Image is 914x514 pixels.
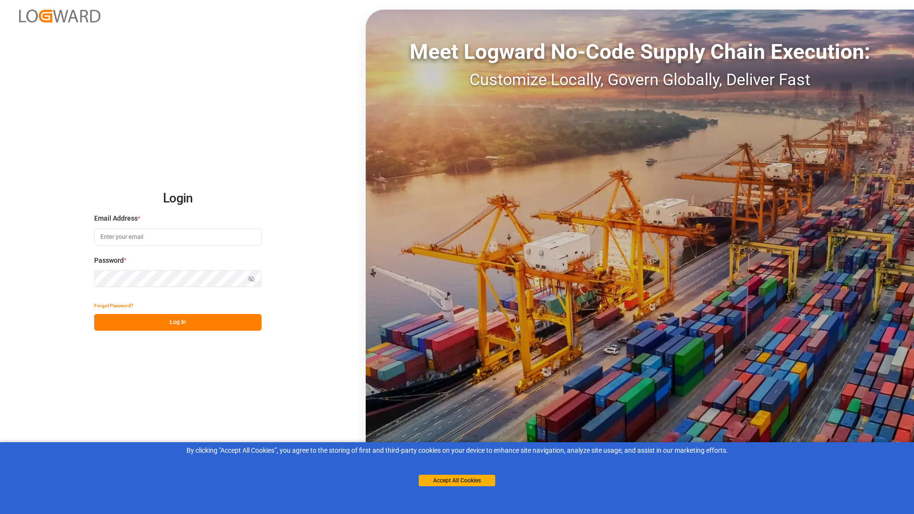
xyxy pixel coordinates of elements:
button: Log In [94,314,261,331]
input: Enter your email [94,229,261,246]
img: Logward_new_orange.png [19,10,100,22]
button: Forgot Password? [94,297,133,314]
h2: Login [94,183,261,214]
span: Email Address [94,213,138,223]
span: Password [94,256,124,266]
button: Accept All Cookies [419,475,495,486]
div: Meet Logward No-Code Supply Chain Execution: [366,36,914,67]
div: Customize Locally, Govern Globally, Deliver Fast [366,67,914,92]
div: By clicking "Accept All Cookies”, you agree to the storing of first and third-party cookies on yo... [7,446,907,456]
